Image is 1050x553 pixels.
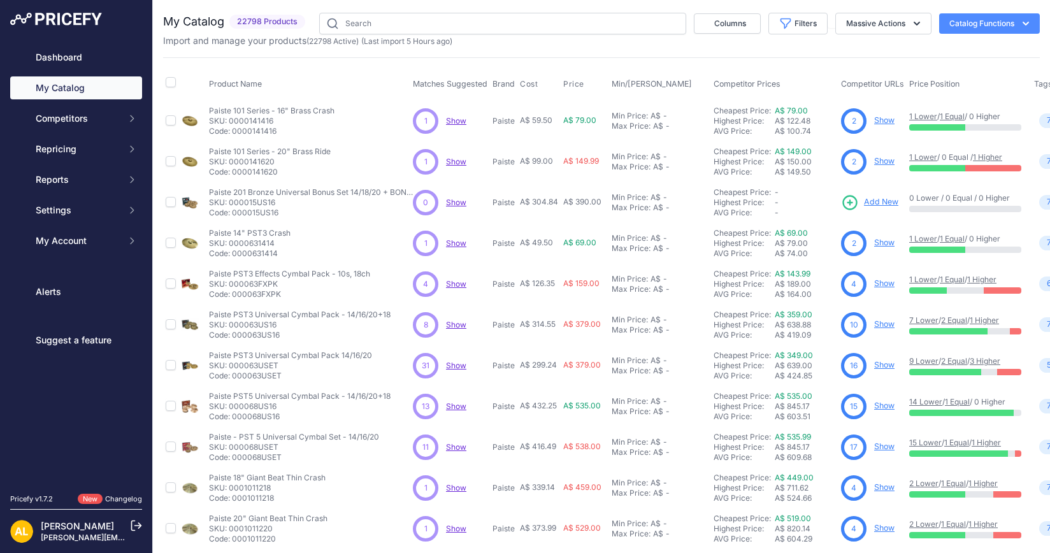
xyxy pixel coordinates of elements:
a: Show [446,197,466,207]
button: Massive Actions [835,13,931,34]
p: Code: 000063FXPK [209,289,370,299]
button: My Account [10,229,142,252]
a: 1 Higher [972,438,1001,447]
div: A$ [653,406,663,417]
span: A$ 79.00 [775,238,808,248]
span: Show [446,524,466,533]
span: 2 [852,156,856,168]
a: 1 Higher [973,152,1002,162]
div: Highest Price: [714,157,775,167]
a: Show [446,361,466,370]
div: Highest Price: [714,320,775,330]
div: Max Price: [612,284,651,294]
span: A$ 79.00 [563,115,596,125]
p: SKU: 000015US16 [209,197,413,208]
div: A$ [651,315,661,325]
p: Import and manage your products [163,34,452,47]
a: Cheapest Price: [714,473,771,482]
img: Pricefy Logo [10,13,102,25]
span: A$ 126.35 [520,278,555,288]
p: Paiste [493,197,515,208]
a: Cheapest Price: [714,513,771,523]
div: Min Price: [612,274,648,284]
a: 3 Higher [970,356,1000,366]
div: A$ [651,396,661,406]
p: / 0 Equal / [909,152,1021,162]
span: A$ 99.00 [520,156,553,166]
p: Paiste PST3 Universal Cymbal Pack 14/16/20 [209,350,372,361]
a: Alerts [10,280,142,303]
a: Cheapest Price: [714,147,771,156]
p: SKU: 000068US16 [209,401,391,412]
div: - [663,243,670,254]
span: 10 [850,319,858,331]
a: Cheapest Price: [714,106,771,115]
a: Show [874,115,895,125]
a: 2 Equal [941,356,967,366]
p: Paiste [493,116,515,126]
div: - [663,162,670,172]
div: Max Price: [612,406,651,417]
a: A$ 535.00 [775,391,812,401]
a: Show [874,319,895,329]
div: A$ [653,447,663,457]
span: 15 [850,401,858,412]
p: SKU: 000068USET [209,442,379,452]
div: Min Price: [612,192,648,203]
span: A$ 69.00 [563,238,596,247]
a: [PERSON_NAME] [41,521,114,531]
button: Reports [10,168,142,191]
span: A$ 314.55 [520,319,556,329]
a: 1 Equal [945,397,970,406]
span: (Last import 5 Hours ago) [361,36,452,46]
a: 1 Equal [940,111,965,121]
div: Min Price: [612,437,648,447]
button: Settings [10,199,142,222]
a: 2 Equal [941,315,967,325]
div: Min Price: [612,152,648,162]
div: - [663,203,670,213]
span: Show [446,238,466,248]
a: 1 Equal [944,438,969,447]
a: Show [874,238,895,247]
span: Show [446,442,466,452]
span: ( ) [306,36,359,46]
a: 2 Lower [909,478,939,488]
p: 0 Lower / 0 Equal / 0 Higher [909,193,1021,203]
a: A$ 79.00 [775,106,808,115]
a: Show [446,401,466,411]
p: Code: 0000141416 [209,126,334,136]
span: Cost [520,79,538,89]
span: 4 [851,278,856,290]
a: 1 Higher [968,519,998,529]
p: Paiste PST3 Universal Cymbal Pack - 14/16/20+18 [209,310,391,320]
div: - [661,274,667,284]
p: Code: 0000631414 [209,248,291,259]
span: Competitor URLs [841,79,904,89]
div: AVG Price: [714,330,775,340]
a: 14 Lower [909,397,942,406]
p: / / [909,356,1021,366]
a: Show [874,278,895,288]
a: Show [446,320,466,329]
p: / / 0 Higher [909,111,1021,122]
button: Repricing [10,138,142,161]
a: Cheapest Price: [714,310,771,319]
span: Product Name [209,79,262,89]
span: A$ 845.17 [775,401,810,411]
a: 7 Lower [909,315,939,325]
a: Cheapest Price: [714,269,771,278]
div: - [661,192,667,203]
a: Show [446,279,466,289]
span: 0 [423,197,428,208]
div: A$ 100.74 [775,126,836,136]
p: Code: 000063USET [209,371,372,381]
p: Paiste [493,320,515,330]
div: - [661,233,667,243]
span: A$ 59.50 [520,115,552,125]
span: Price [563,79,584,89]
p: Code: 000068US16 [209,412,391,422]
p: / / 0 Higher [909,234,1021,244]
a: A$ 535.99 [775,432,811,442]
